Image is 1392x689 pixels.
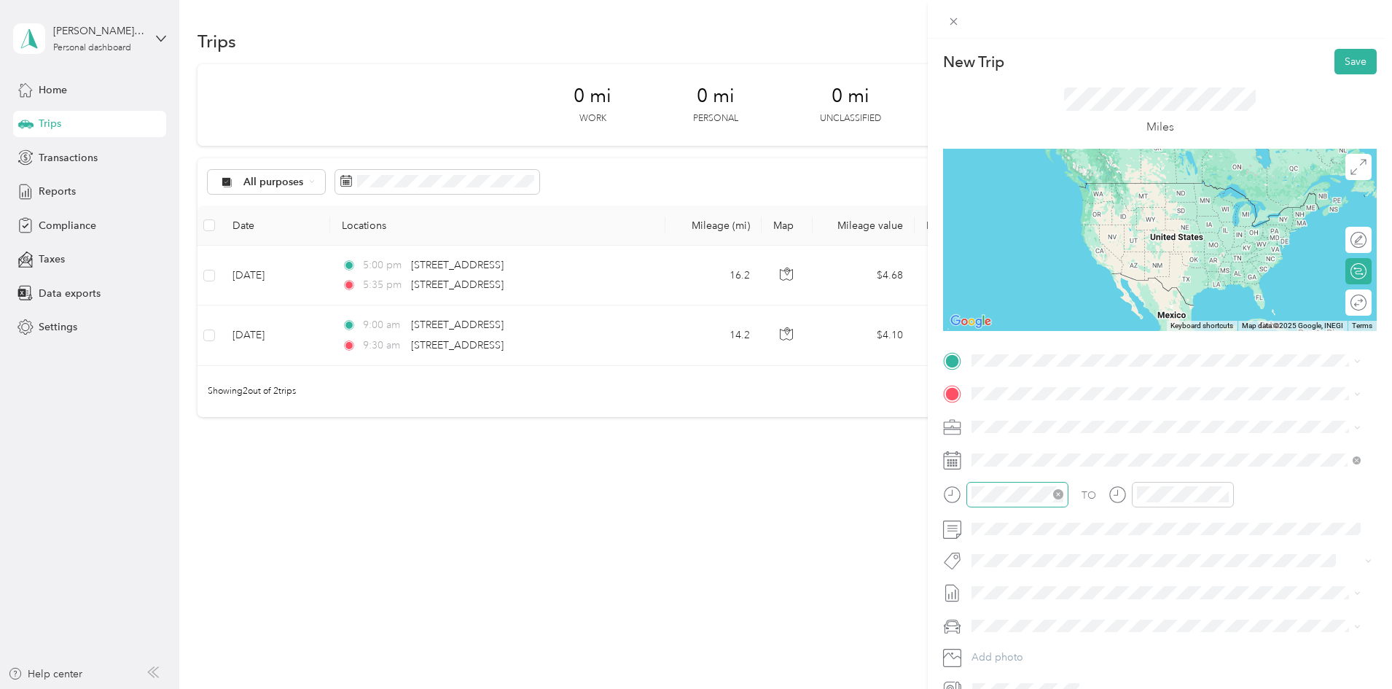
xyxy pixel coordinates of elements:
span: close-circle [1053,489,1063,499]
button: Keyboard shortcuts [1170,321,1233,331]
iframe: Everlance-gr Chat Button Frame [1310,607,1392,689]
button: Add photo [966,647,1377,668]
button: Save [1334,49,1377,74]
img: Google [947,312,995,331]
span: Map data ©2025 Google, INEGI [1242,322,1343,330]
p: Miles [1146,118,1174,136]
a: Open this area in Google Maps (opens a new window) [947,312,995,331]
p: New Trip [943,52,1004,72]
div: TO [1082,488,1096,503]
